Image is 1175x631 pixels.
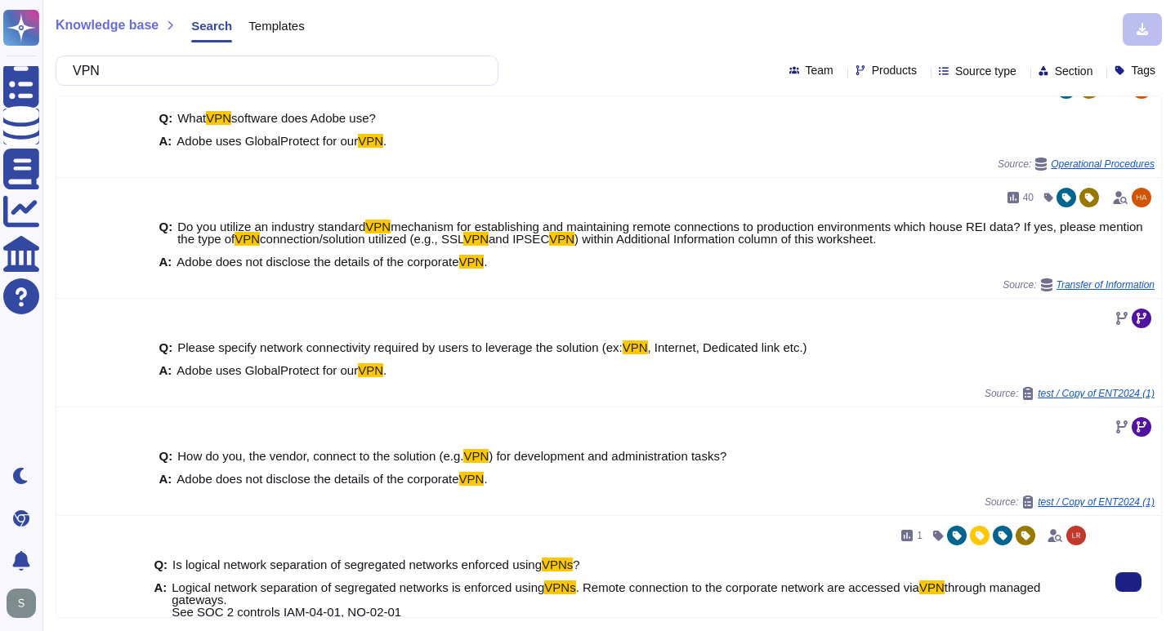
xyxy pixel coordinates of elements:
[176,363,358,377] span: Adobe uses GlobalProtect for our
[248,20,304,32] span: Templates
[172,558,542,571] span: Is logical network separation of segregated networks enforced using
[985,495,1155,509] span: Source:
[159,450,173,462] b: Q:
[1003,278,1155,291] span: Source:
[206,111,231,125] mark: VPN
[159,112,173,124] b: Q:
[574,232,876,246] span: ) within Additional Information column of this worksheet.
[231,111,376,125] span: software does Adobe use?
[1131,64,1155,76] span: Tags
[177,449,463,463] span: How do you, the vendor, connect to the solution (e.g.
[358,134,383,148] mark: VPN
[1038,389,1155,398] span: test / Copy of ENT2024 (1)
[463,449,489,463] mark: VPN
[1055,65,1093,77] span: Section
[176,134,358,148] span: Adobe uses GlobalProtect for our
[985,387,1155,400] span: Source:
[1066,526,1086,545] img: user
[159,135,172,147] b: A:
[919,580,945,594] mark: VPN
[172,580,544,594] span: Logical network separation of segregated networks is enforced using
[917,531,923,540] span: 1
[56,19,159,32] span: Knowledge base
[177,220,1143,246] span: mechanism for establishing and maintaining remote connections to production environments which ho...
[177,111,206,125] span: What
[806,64,833,76] span: Team
[159,341,173,353] b: Q:
[358,363,383,377] mark: VPN
[383,134,386,148] span: .
[260,232,463,246] span: connection/solution utilized (e.g., SSL
[544,580,575,594] mark: VPNs
[3,585,47,621] button: user
[463,232,489,246] mark: VPN
[648,340,807,354] span: , Internet, Dedicated link etc.)
[172,580,1040,619] span: through managed gateways. See SOC 2 controls IAM-04-01, NO-02-01
[159,473,172,485] b: A:
[176,472,458,486] span: Adobe does not disclose the details of the corporate
[383,363,386,377] span: .
[623,340,648,354] mark: VPN
[7,589,36,618] img: user
[872,64,917,76] span: Products
[176,255,458,269] span: Adobe does not disclose the details of the corporate
[1051,159,1155,169] span: Operational Procedures
[459,472,485,486] mark: VPN
[1132,188,1151,207] img: user
[159,256,172,268] b: A:
[549,232,574,246] mark: VPN
[365,220,391,233] mark: VPN
[998,158,1155,171] span: Source:
[1023,193,1034,202] span: 40
[191,20,232,32] span: Search
[177,340,622,354] span: Please specify network connectivity required by users to leverage the solution (ex:
[484,255,487,269] span: .
[1057,280,1155,290] span: Transfer of Information
[576,580,919,594] span: . Remote connection to the corporate network are accessed via
[489,449,726,463] span: ) for development and administration tasks?
[955,65,1016,77] span: Source type
[177,220,365,233] span: Do you utilize an industry standard
[459,255,485,269] mark: VPN
[489,232,549,246] span: and IPSEC
[1038,497,1155,507] span: test / Copy of ENT2024 (1)
[65,56,481,85] input: Search a question or template...
[159,364,172,376] b: A:
[484,472,487,486] span: .
[235,232,260,246] mark: VPN
[159,220,173,245] b: Q:
[573,558,579,571] span: ?
[154,581,167,618] b: A:
[542,558,573,571] mark: VPNs
[154,558,168,571] b: Q:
